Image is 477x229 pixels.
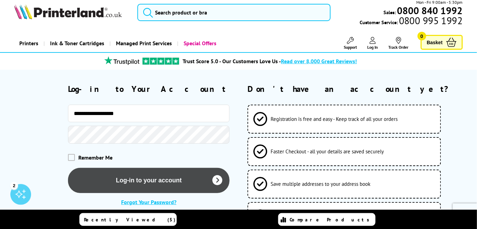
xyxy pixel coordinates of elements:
a: Forgot Your Password? [121,199,176,206]
a: Ink & Toner Cartridges [43,35,109,52]
a: Recently Viewed (5) [79,213,177,226]
a: Printerland Logo [14,4,128,21]
span: Support [344,45,357,50]
a: Log In [368,37,378,50]
input: Search product or bra [137,4,331,21]
a: Basket 0 [421,35,463,50]
span: Ink & Toner Cartridges [50,35,104,52]
img: trustpilot rating [143,58,179,65]
span: Registration is free and easy - Keep track of all your orders [271,116,398,122]
a: Special Offers [177,35,222,52]
img: trustpilot rating [101,56,143,65]
h2: Don't have an account yet? [247,84,463,94]
a: Printers [14,35,43,52]
a: Terms of Service [190,209,218,214]
span: Sales: [384,9,396,16]
a: Compare Products [278,213,376,226]
a: Privacy Policy [159,209,184,214]
div: This site is protected by reCAPTCHA and the Google and apply. [68,209,230,214]
span: 0 [418,32,426,40]
span: 0800 995 1992 [398,17,463,24]
a: Support [344,37,357,50]
a: 0800 840 1992 [396,7,463,14]
button: Log-in to your account [68,168,230,193]
a: Trust Score 5.0 - Our Customers Love Us -Read over 8,000 Great Reviews! [183,58,357,65]
span: Remember Me [78,154,113,161]
h2: Log-in to Your Account [68,84,230,94]
span: Faster Checkout - all your details are saved securely [271,148,384,155]
span: Log In [368,45,378,50]
span: Basket [427,38,443,47]
span: Compare Products [290,217,373,223]
span: Save multiple addresses to your address book [271,181,370,187]
div: 2 [10,182,18,189]
a: Managed Print Services [109,35,177,52]
a: Track Order [389,37,409,50]
span: Recently Viewed (5) [84,217,176,223]
span: Read over 8,000 Great Reviews! [281,58,357,65]
b: 0800 840 1992 [397,4,463,17]
span: Customer Service: [360,17,463,26]
img: Printerland Logo [14,4,122,19]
